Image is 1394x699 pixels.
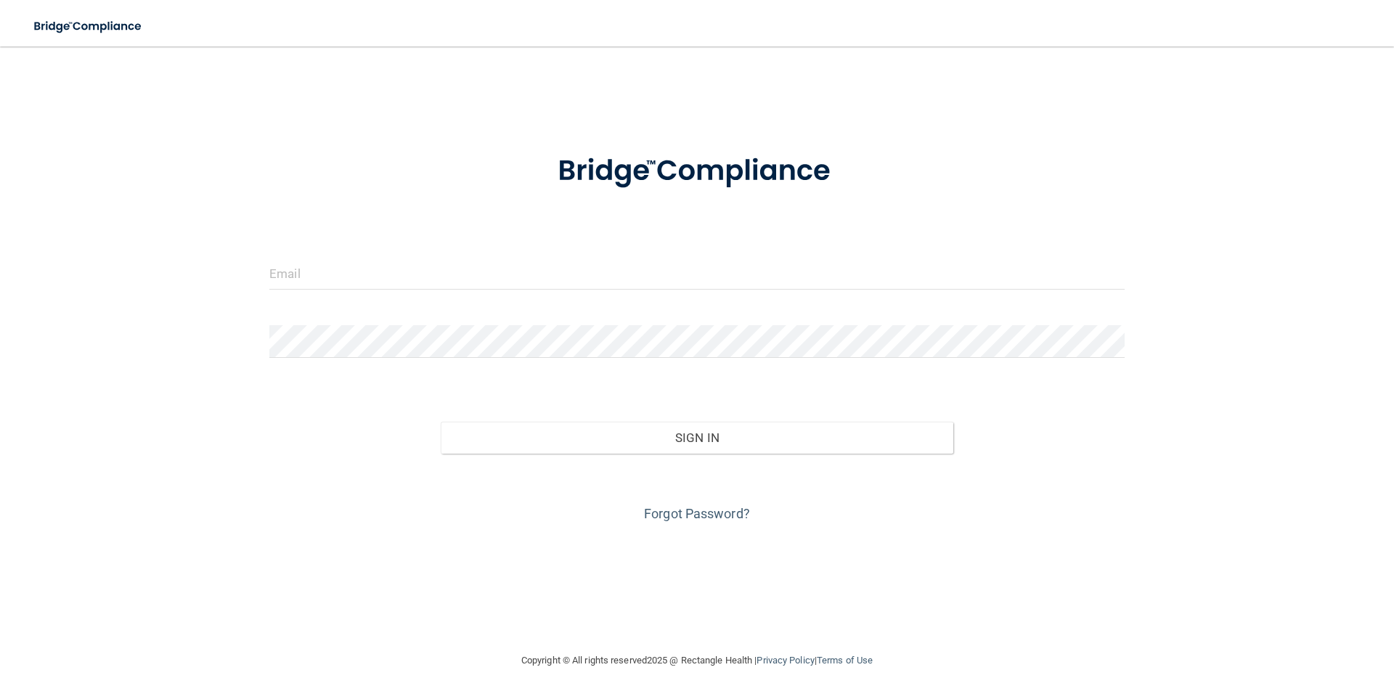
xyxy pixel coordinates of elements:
button: Sign In [441,422,954,454]
a: Privacy Policy [757,655,814,666]
img: bridge_compliance_login_screen.278c3ca4.svg [22,12,155,41]
a: Terms of Use [817,655,873,666]
input: Email [269,257,1125,290]
a: Forgot Password? [644,506,750,521]
div: Copyright © All rights reserved 2025 @ Rectangle Health | | [432,637,962,684]
img: bridge_compliance_login_screen.278c3ca4.svg [528,134,866,209]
